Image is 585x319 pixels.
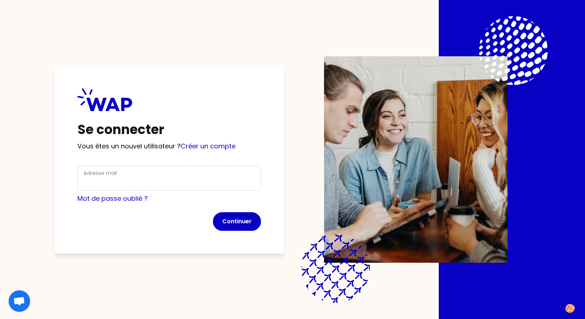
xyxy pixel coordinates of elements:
label: Adresse mail [84,170,117,177]
a: Mot de passe oublié ? [77,194,148,203]
a: Ouvrir le chat [9,290,30,312]
a: Créer un compte [181,142,236,151]
p: Vous êtes un nouvel utilisateur ? [77,141,261,151]
img: Description [324,56,508,263]
button: Manage your preferences about cookies [560,300,580,317]
h1: Se connecter [77,123,261,137]
button: Continuer [213,212,261,231]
